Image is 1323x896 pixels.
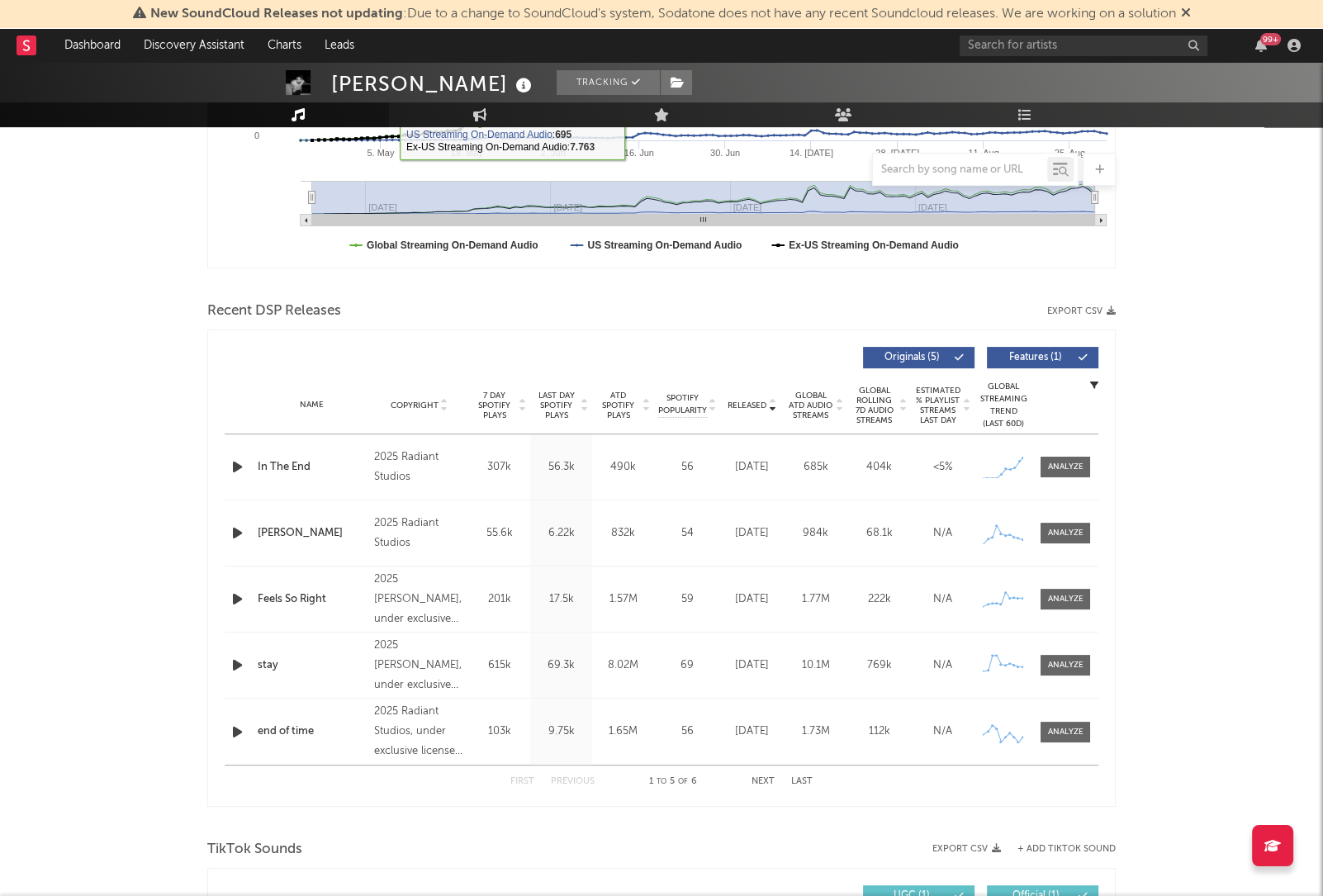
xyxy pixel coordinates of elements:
text: 19. May [451,148,484,158]
div: 112k [851,723,907,740]
div: 99 + [1260,33,1281,45]
div: [DATE] [724,657,780,674]
span: TikTok Sounds [207,840,302,860]
a: Leads [313,29,366,62]
div: 984k [788,525,843,542]
div: N/A [915,723,970,740]
div: 9.75k [534,723,588,740]
div: 2025 [PERSON_NAME], under exclusive license to Radiant Studios [374,636,464,695]
div: 1.77M [788,591,843,608]
span: Released [728,401,766,410]
button: Features(1) [987,347,1098,368]
div: 832k [596,525,650,542]
div: Name [258,399,366,411]
span: New SoundCloud Releases not updating [150,7,403,21]
span: Dismiss [1181,7,1191,21]
div: [DATE] [724,723,780,740]
a: Feels So Right [258,591,366,608]
div: 54 [658,525,716,542]
div: 59 [658,591,716,608]
span: to [657,778,666,785]
div: 1.65M [596,723,650,740]
div: 2025 Radiant Studios, under exclusive license to XEN Records [374,702,464,761]
a: [PERSON_NAME] [258,525,366,542]
div: 1.57M [596,591,650,608]
div: Global Streaming Trend (Last 60D) [979,381,1028,430]
a: Discovery Assistant [132,29,256,62]
a: stay [258,657,366,674]
span: Copyright [390,401,438,410]
div: 222k [851,591,907,608]
text: 11. Aug [968,148,998,158]
span: Spotify Popularity [658,392,707,417]
div: 1.73M [788,723,843,740]
span: Last Day Spotify Plays [534,391,578,420]
div: 2025 Radiant Studios [374,514,464,553]
div: 55.6k [472,525,526,542]
div: 307k [472,459,526,476]
div: 685k [788,459,843,476]
div: 68.1k [851,525,907,542]
div: 56 [658,459,716,476]
text: 5. May [367,148,395,158]
div: 17.5k [534,591,588,608]
a: Dashboard [53,29,132,62]
button: Next [752,777,775,786]
span: Recent DSP Releases [207,301,341,321]
text: 2. Jun [540,148,565,158]
text: US Streaming On-Demand Audio [587,239,742,251]
a: end of time [258,723,366,740]
button: 99+ [1255,39,1267,52]
button: + Add TikTok Sound [1017,845,1116,854]
text: 0 [254,130,259,140]
span: Estimated % Playlist Streams Last Day [915,386,960,425]
button: Previous [551,777,595,786]
span: : Due to a change to SoundCloud's system, Sodatone does not have any recent Soundcloud releases. ... [150,7,1176,21]
div: 2025 Radiant Studios [374,448,464,487]
div: 8.02M [596,657,650,674]
div: [DATE] [724,591,780,608]
button: Last [791,777,813,786]
div: 10.1M [788,657,843,674]
div: 201k [472,591,526,608]
div: 2025 [PERSON_NAME], under exclusive license to Radiant Studios [374,570,464,629]
div: 56 [658,723,716,740]
text: 16. Jun [624,148,654,158]
text: 30. Jun [710,148,740,158]
span: Originals ( 5 ) [874,353,950,363]
text: 28. [DATE] [875,148,919,158]
span: of [678,778,688,785]
button: Export CSV [932,844,1001,854]
button: Export CSV [1047,306,1116,316]
div: [DATE] [724,459,780,476]
button: First [510,777,534,786]
div: 69 [658,657,716,674]
button: Tracking [557,70,660,95]
text: Global Streaming On-Demand Audio [367,239,538,251]
div: N/A [915,657,970,674]
text: Ex-US Streaming On-Demand Audio [789,239,959,251]
div: 56.3k [534,459,588,476]
input: Search for artists [960,36,1207,56]
div: 103k [472,723,526,740]
div: N/A [915,525,970,542]
div: [PERSON_NAME] [331,70,536,97]
a: Charts [256,29,313,62]
span: 7 Day Spotify Plays [472,391,516,420]
a: In The End [258,459,366,476]
div: [DATE] [724,525,780,542]
div: 615k [472,657,526,674]
text: 25. Aug [1055,148,1085,158]
span: Features ( 1 ) [998,353,1074,363]
span: ATD Spotify Plays [596,391,640,420]
div: 1 5 6 [628,772,718,792]
div: 404k [851,459,907,476]
div: N/A [915,591,970,608]
text: 14. [DATE] [790,148,833,158]
button: Originals(5) [863,347,974,368]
